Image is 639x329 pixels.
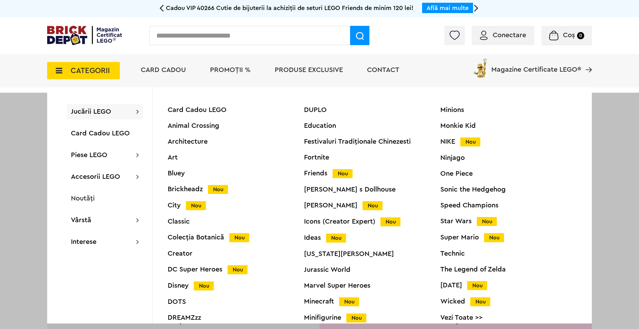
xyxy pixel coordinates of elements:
span: CATEGORII [71,67,110,74]
a: Află mai multe [427,5,469,11]
a: Conectare [480,32,526,39]
a: Card Cadou [141,66,186,73]
span: Coș [563,32,575,39]
a: Magazine Certificate LEGO® [581,57,592,64]
a: Produse exclusive [275,66,343,73]
span: Magazine Certificate LEGO® [491,57,581,73]
a: Contact [367,66,399,73]
span: Conectare [493,32,526,39]
small: 0 [577,32,584,39]
span: Cadou VIP 40266 Cutie de bijuterii la achiziții de seturi LEGO Friends de minim 120 lei! [166,5,413,11]
a: PROMOȚII % [210,66,251,73]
